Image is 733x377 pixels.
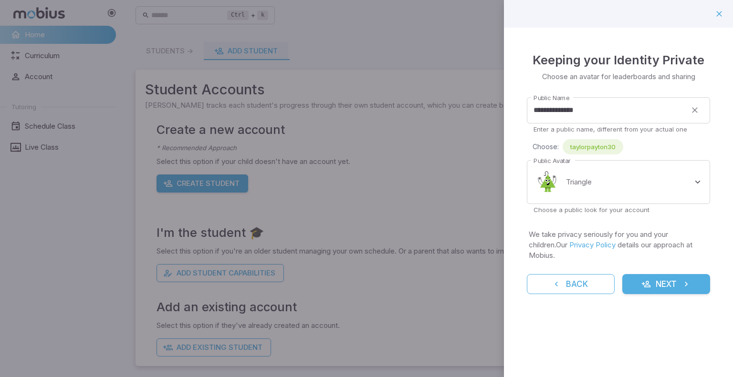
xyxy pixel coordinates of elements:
[534,205,703,214] p: Choose a public look for your account
[534,125,703,133] p: Enter a public name, different from your actual one
[527,274,615,294] button: Back
[534,168,562,196] img: triangle.svg
[533,51,704,70] h4: Keeping your Identity Private
[533,139,710,154] div: Choose:
[534,156,570,165] label: Public Avatar
[542,71,695,82] p: Choose an avatar for leaderboards and sharing
[622,274,710,294] button: Next
[563,142,623,152] span: taylorpayton30
[686,102,703,119] button: clear
[566,177,592,187] p: Triangle
[563,139,623,154] div: taylorpayton30
[534,93,569,102] label: Public Name
[569,240,616,249] a: Privacy Policy
[529,229,708,261] p: We take privacy seriously for you and your children. Our details our approach at Mobius.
